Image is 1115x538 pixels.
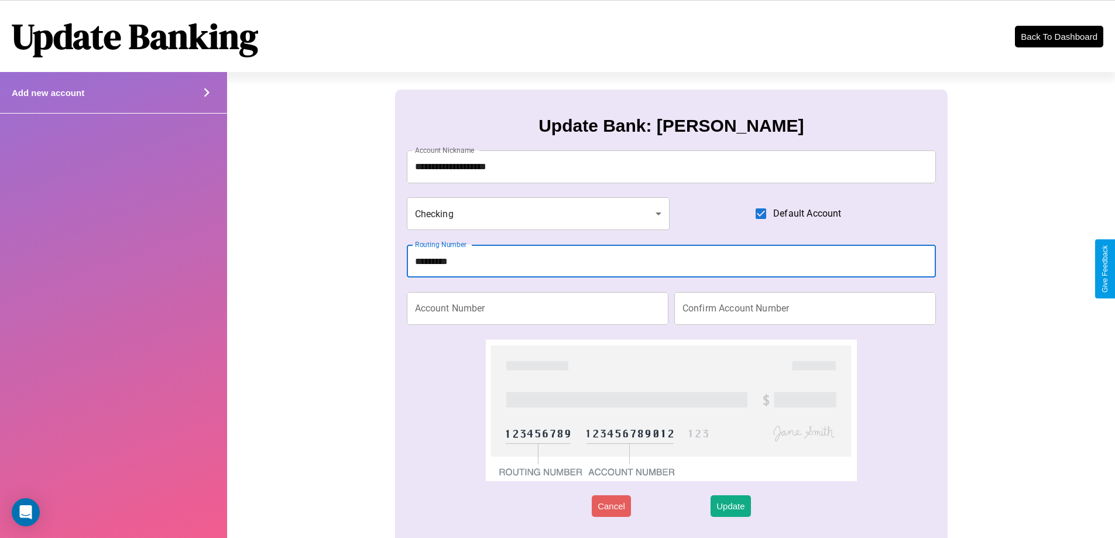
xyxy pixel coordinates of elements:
label: Routing Number [415,239,466,249]
img: check [486,340,856,481]
h4: Add new account [12,88,84,98]
h3: Update Bank: [PERSON_NAME] [538,116,804,136]
label: Account Nickname [415,145,475,155]
span: Default Account [773,207,841,221]
button: Cancel [592,495,631,517]
button: Update [711,495,750,517]
div: Checking [407,197,670,230]
div: Give Feedback [1101,245,1109,293]
div: Open Intercom Messenger [12,498,40,526]
h1: Update Banking [12,12,258,60]
button: Back To Dashboard [1015,26,1103,47]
